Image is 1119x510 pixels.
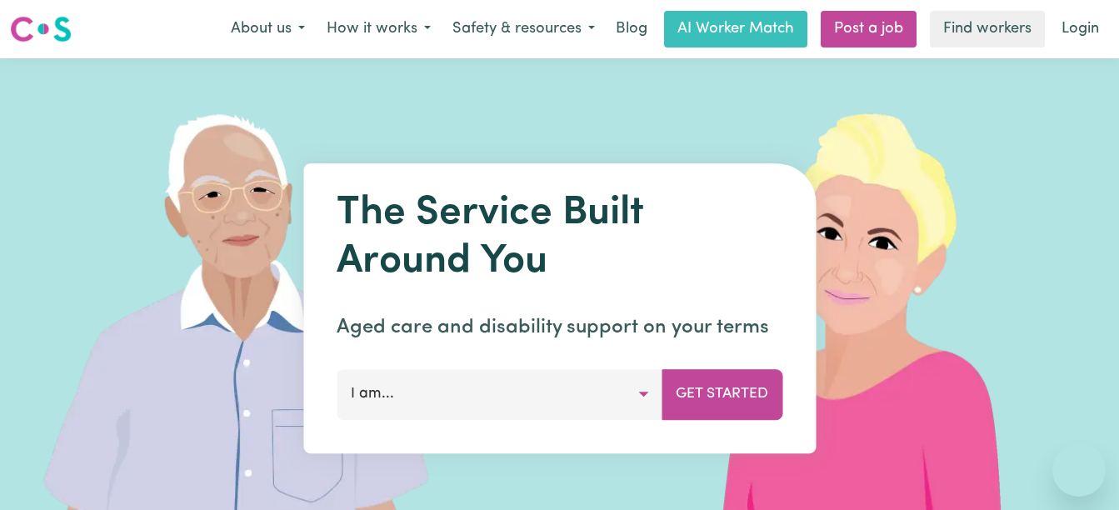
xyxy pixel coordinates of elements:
[10,14,72,44] img: Careseekers logo
[316,12,442,47] button: How it works
[930,11,1045,47] a: Find workers
[337,369,662,419] button: I am...
[664,11,807,47] a: AI Worker Match
[1052,443,1106,497] iframe: Button to launch messaging window
[606,11,657,47] a: Blog
[10,10,72,48] a: Careseekers logo
[220,12,316,47] button: About us
[337,312,782,342] p: Aged care and disability support on your terms
[821,11,917,47] a: Post a job
[442,12,606,47] button: Safety & resources
[1052,11,1109,47] a: Login
[337,190,782,286] h1: The Service Built Around You
[662,369,782,419] button: Get Started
